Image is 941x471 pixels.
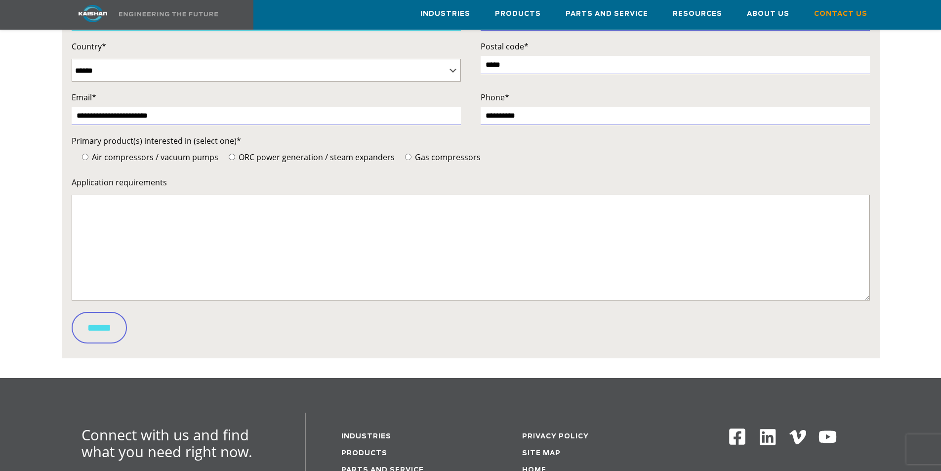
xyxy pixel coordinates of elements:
[119,12,218,16] img: Engineering the future
[495,8,541,20] span: Products
[747,0,789,27] a: About Us
[405,154,411,160] input: Gas compressors
[420,0,470,27] a: Industries
[229,154,235,160] input: ORC power generation / steam expanders
[481,90,870,104] label: Phone*
[237,152,395,163] span: ORC power generation / steam expanders
[341,433,391,440] a: Industries
[814,8,867,20] span: Contact Us
[56,5,130,22] img: kaishan logo
[566,0,648,27] a: Parts and Service
[758,428,777,447] img: Linkedin
[522,450,561,457] a: Site Map
[566,8,648,20] span: Parts and Service
[673,0,722,27] a: Resources
[90,152,218,163] span: Air compressors / vacuum pumps
[789,430,806,444] img: Vimeo
[728,428,746,446] img: Facebook
[413,152,481,163] span: Gas compressors
[82,154,88,160] input: Air compressors / vacuum pumps
[818,428,837,447] img: Youtube
[82,425,252,461] span: Connect with us and find what you need right now.
[72,40,461,53] label: Country*
[495,0,541,27] a: Products
[341,450,387,457] a: Products
[747,8,789,20] span: About Us
[72,90,461,104] label: Email*
[420,8,470,20] span: Industries
[673,8,722,20] span: Resources
[814,0,867,27] a: Contact Us
[481,40,870,53] label: Postal code*
[72,175,870,189] label: Application requirements
[522,433,589,440] a: Privacy Policy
